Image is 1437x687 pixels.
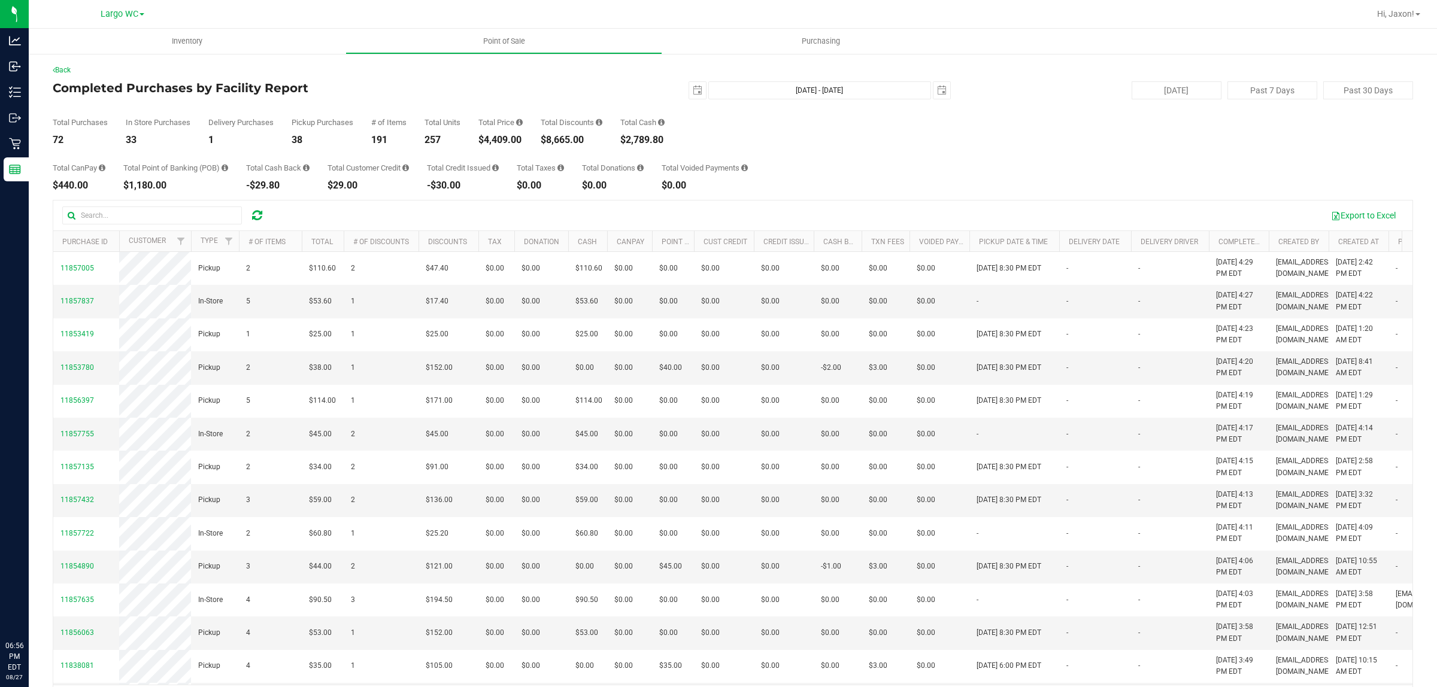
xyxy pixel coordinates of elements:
span: 1 [351,528,355,539]
span: 1 [351,395,355,406]
span: 11857837 [60,297,94,305]
i: Sum of the successful, non-voided cash payment transactions for all purchases in the date range. ... [658,118,665,126]
span: $59.00 [309,494,332,506]
span: $0.00 [614,296,633,307]
inline-svg: Inventory [9,86,21,98]
span: $0.00 [659,296,678,307]
span: - [1066,296,1068,307]
span: 11857135 [60,463,94,471]
a: Donation [524,238,559,246]
span: $0.00 [659,395,678,406]
span: $0.00 [821,494,839,506]
i: Sum of all round-up-to-next-dollar total price adjustments for all purchases in the date range. [637,164,644,172]
div: $440.00 [53,181,105,190]
a: Txn Fees [871,238,904,246]
span: [DATE] 4:19 PM EDT [1216,390,1262,412]
div: Total Voided Payments [662,164,748,172]
iframe: Resource center [12,591,48,627]
span: 11857722 [60,529,94,537]
span: $38.00 [309,362,332,373]
span: [DATE] 8:30 PM EDT [977,494,1041,506]
a: Delivery Driver [1141,238,1198,246]
span: $0.00 [917,296,935,307]
span: $25.20 [426,528,448,539]
div: $0.00 [582,181,644,190]
span: - [1138,362,1140,373]
span: 2 [351,428,355,440]
span: [EMAIL_ADDRESS][DOMAIN_NAME] [1276,390,1334,412]
span: $0.00 [522,296,540,307]
span: $0.00 [659,494,678,506]
div: Total Customer Credit [328,164,409,172]
span: $34.00 [575,461,598,473]
span: [EMAIL_ADDRESS][DOMAIN_NAME] [1276,290,1334,312]
span: $0.00 [701,494,720,506]
span: 11857005 [60,264,94,272]
span: $0.00 [522,528,540,539]
span: - [1396,494,1397,506]
span: $0.00 [917,494,935,506]
a: # of Items [248,238,286,246]
span: $0.00 [761,263,780,274]
span: - [1396,362,1397,373]
span: - [1138,395,1140,406]
span: 5 [246,395,250,406]
span: $0.00 [522,428,540,440]
span: [EMAIL_ADDRESS][DOMAIN_NAME] [1276,455,1334,478]
span: - [1066,494,1068,506]
span: [DATE] 4:13 PM EDT [1216,489,1262,512]
a: Pickup Date & Time [979,238,1048,246]
span: $0.00 [761,296,780,307]
span: [DATE] 1:20 AM EDT [1336,323,1381,346]
span: 1 [351,362,355,373]
i: Sum of the discount values applied to the all purchases in the date range. [596,118,602,126]
span: select [933,82,950,99]
span: $0.00 [869,296,887,307]
span: $0.00 [821,296,839,307]
div: Total Point of Banking (POB) [123,164,228,172]
span: [DATE] 4:17 PM EDT [1216,422,1262,445]
span: - [1396,263,1397,274]
span: 2 [246,528,250,539]
span: - [1066,395,1068,406]
span: $40.00 [659,362,682,373]
span: [DATE] 4:11 PM EDT [1216,522,1262,545]
span: $0.00 [761,428,780,440]
span: $0.00 [522,461,540,473]
div: 72 [53,135,108,145]
span: $0.00 [522,263,540,274]
span: 1 [246,329,250,340]
span: Pickup [198,461,220,473]
span: $0.00 [821,461,839,473]
span: $0.00 [486,362,504,373]
span: $0.00 [701,296,720,307]
span: 2 [351,263,355,274]
inline-svg: Inbound [9,60,21,72]
span: $0.00 [821,263,839,274]
span: 11856397 [60,396,94,405]
a: Created By [1278,238,1319,246]
i: Sum of the cash-back amounts from rounded-up electronic payments for all purchases in the date ra... [303,164,310,172]
span: $0.00 [761,395,780,406]
span: $0.00 [761,494,780,506]
inline-svg: Reports [9,163,21,175]
span: $0.00 [575,362,594,373]
div: Pickup Purchases [292,118,353,126]
span: - [1396,395,1397,406]
div: Total Donations [582,164,644,172]
span: $0.00 [614,494,633,506]
span: - [1396,428,1397,440]
span: $171.00 [426,395,453,406]
span: $0.00 [917,461,935,473]
inline-svg: Retail [9,138,21,150]
div: 33 [126,135,190,145]
span: $0.00 [917,263,935,274]
inline-svg: Analytics [9,35,21,47]
span: 11838081 [60,661,94,670]
a: Completed At [1218,238,1270,246]
span: $53.60 [309,296,332,307]
span: Purchasing [786,36,856,47]
span: - [1396,296,1397,307]
div: Delivery Purchases [208,118,274,126]
span: 11854890 [60,562,94,570]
